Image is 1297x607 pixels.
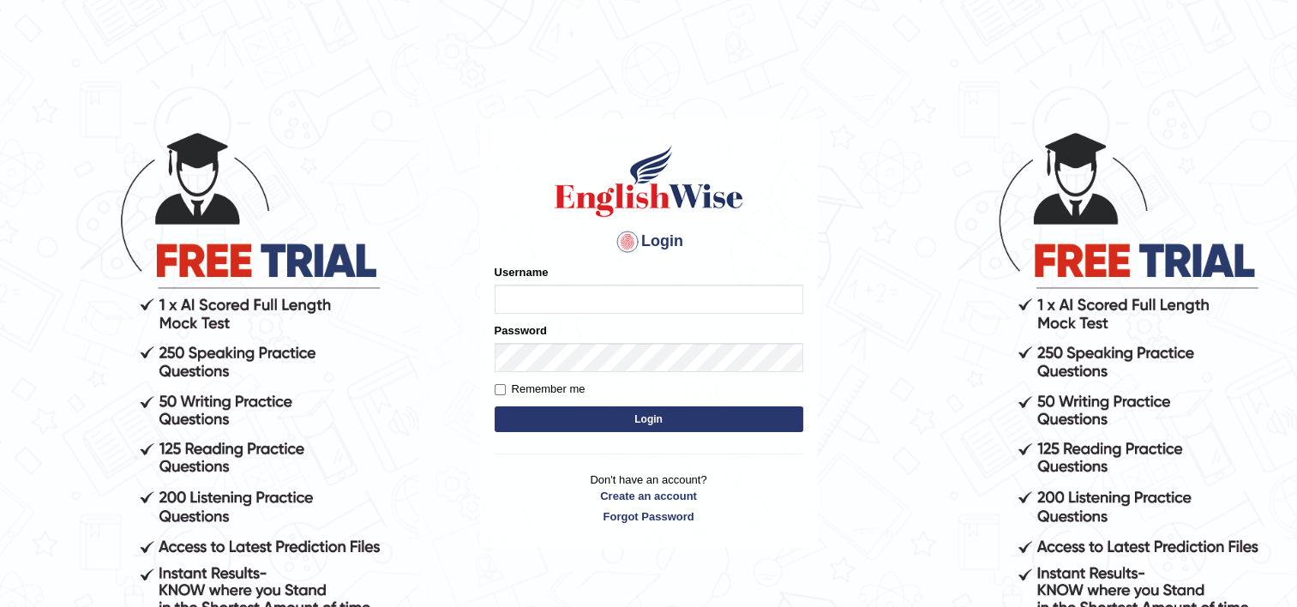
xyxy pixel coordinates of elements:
[495,472,803,525] p: Don't have an account?
[495,322,547,339] label: Password
[495,508,803,525] a: Forgot Password
[495,228,803,255] h4: Login
[495,406,803,432] button: Login
[495,384,506,395] input: Remember me
[495,264,549,280] label: Username
[495,488,803,504] a: Create an account
[551,142,747,219] img: Logo of English Wise sign in for intelligent practice with AI
[495,381,585,398] label: Remember me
